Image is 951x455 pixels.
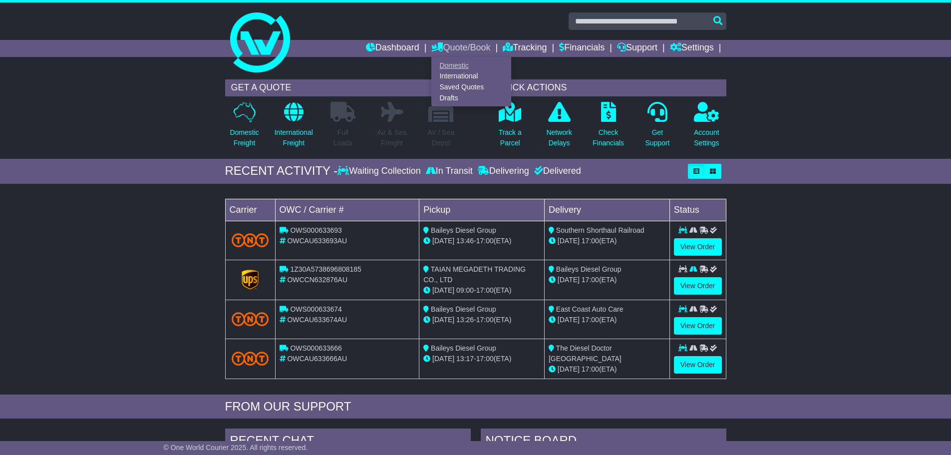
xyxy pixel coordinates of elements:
div: - (ETA) [423,236,540,246]
span: [DATE] [558,316,580,324]
span: OWS000633674 [290,305,342,313]
a: Financials [559,40,605,57]
a: Saved Quotes [432,82,511,93]
img: GetCarrierServiceLogo [242,270,259,290]
td: Delivery [544,199,669,221]
a: Quote/Book [431,40,490,57]
span: 13:26 [456,316,474,324]
p: Network Delays [546,127,572,148]
span: 17:00 [476,286,494,294]
div: - (ETA) [423,354,540,364]
a: View Order [674,238,722,256]
div: Delivered [532,166,581,177]
span: 09:00 [456,286,474,294]
div: - (ETA) [423,315,540,325]
td: Status [669,199,726,221]
a: CheckFinancials [592,101,625,154]
img: TNT_Domestic.png [232,312,269,326]
div: (ETA) [549,315,665,325]
p: Get Support [645,127,669,148]
span: Baileys Diesel Group [556,265,622,273]
a: Domestic [432,60,511,71]
div: FROM OUR SUPPORT [225,400,726,414]
div: Delivering [475,166,532,177]
span: Baileys Diesel Group [431,226,496,234]
a: DomesticFreight [229,101,259,154]
div: Quote/Book [431,57,511,106]
a: InternationalFreight [274,101,314,154]
span: 13:17 [456,355,474,363]
div: RECENT ACTIVITY - [225,164,338,178]
a: Dashboard [366,40,419,57]
span: OWS000633693 [290,226,342,234]
span: 17:00 [582,365,599,373]
span: TAIAN MEGADETH TRADING CO., LTD [423,265,526,284]
a: View Order [674,277,722,295]
span: [DATE] [558,276,580,284]
span: 13:46 [456,237,474,245]
span: 17:00 [476,355,494,363]
div: - (ETA) [423,285,540,296]
span: [DATE] [432,316,454,324]
a: NetworkDelays [546,101,572,154]
span: [DATE] [558,365,580,373]
p: Domestic Freight [230,127,259,148]
div: QUICK ACTIONS [491,79,726,96]
a: Settings [670,40,714,57]
span: OWCAU633674AU [287,316,347,324]
span: 17:00 [582,276,599,284]
span: 17:00 [476,237,494,245]
span: 17:00 [582,316,599,324]
span: 1Z30A5738696808185 [290,265,361,273]
p: Air & Sea Freight [377,127,407,148]
span: Baileys Diesel Group [431,344,496,352]
a: International [432,71,511,82]
span: 17:00 [476,316,494,324]
span: © One World Courier 2025. All rights reserved. [164,444,308,452]
img: TNT_Domestic.png [232,233,269,247]
p: Check Financials [593,127,624,148]
p: Air / Sea Depot [428,127,455,148]
p: Account Settings [694,127,719,148]
div: GET A QUOTE [225,79,461,96]
div: (ETA) [549,364,665,375]
span: Baileys Diesel Group [431,305,496,313]
a: Tracking [503,40,547,57]
span: OWS000633666 [290,344,342,352]
p: Track a Parcel [499,127,522,148]
span: OWCAU633666AU [287,355,347,363]
div: (ETA) [549,275,665,285]
span: [DATE] [432,237,454,245]
td: OWC / Carrier # [275,199,419,221]
p: International Freight [275,127,313,148]
div: In Transit [423,166,475,177]
span: 17:00 [582,237,599,245]
span: Southern Shorthaul Railroad [556,226,644,234]
span: [DATE] [432,286,454,294]
a: GetSupport [644,101,670,154]
span: [DATE] [432,355,454,363]
td: Pickup [419,199,545,221]
img: TNT_Domestic.png [232,352,269,365]
div: (ETA) [549,236,665,246]
span: The Diesel Doctor [GEOGRAPHIC_DATA] [549,344,622,363]
a: Track aParcel [498,101,522,154]
p: Full Loads [330,127,355,148]
a: Support [617,40,657,57]
span: OWCCN632876AU [287,276,347,284]
span: East Coast Auto Care [556,305,624,313]
a: AccountSettings [693,101,720,154]
div: Waiting Collection [337,166,423,177]
a: View Order [674,356,722,374]
span: [DATE] [558,237,580,245]
td: Carrier [225,199,275,221]
span: OWCAU633693AU [287,237,347,245]
a: Drafts [432,92,511,103]
a: View Order [674,317,722,335]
